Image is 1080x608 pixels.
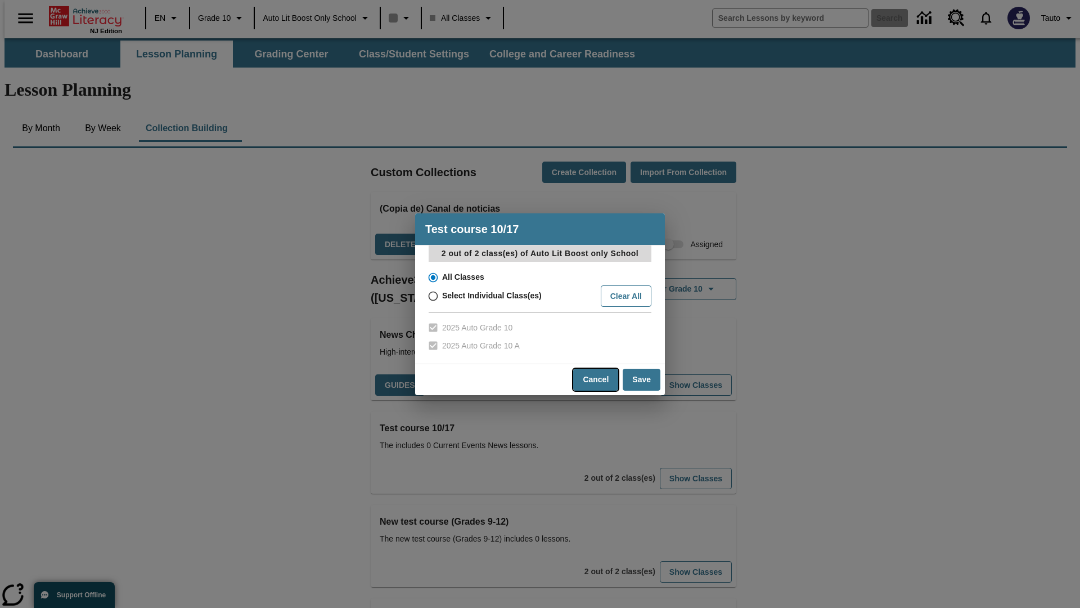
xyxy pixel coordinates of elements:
[442,271,484,283] span: All Classes
[429,245,651,262] p: 2 out of 2 class(es) of Auto Lit Boost only School
[442,340,520,352] span: 2025 Auto Grade 10 A
[442,322,512,334] span: 2025 Auto Grade 10
[573,369,618,391] button: Cancel
[415,213,665,245] h4: Test course 10/17
[442,290,542,302] span: Select Individual Class(es)
[601,285,651,307] button: Clear All
[623,369,660,391] button: Save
